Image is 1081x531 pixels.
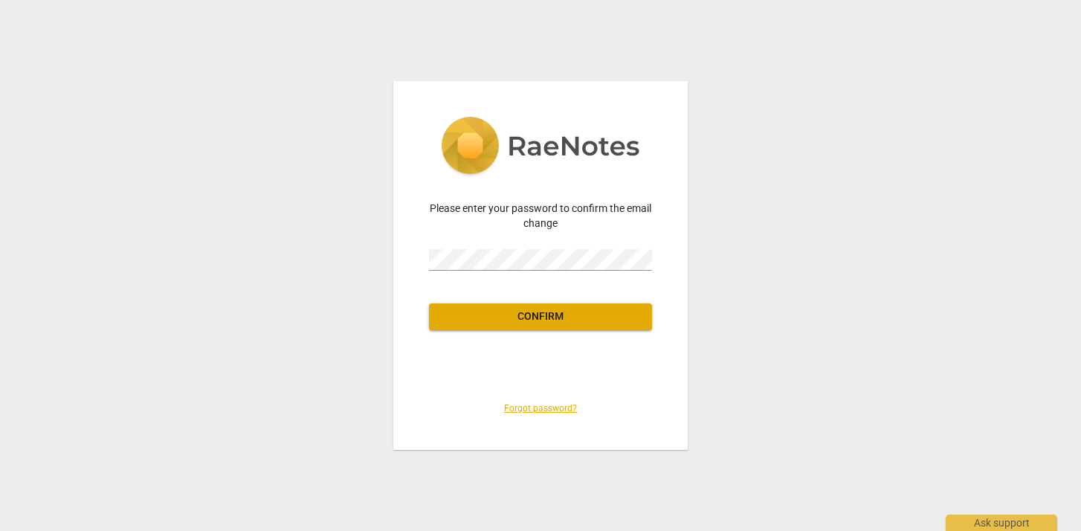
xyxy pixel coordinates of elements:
div: Ask support [946,515,1057,531]
button: Confirm [429,303,652,330]
span: Confirm [441,309,640,324]
img: 5ac2273c67554f335776073100b6d88f.svg [441,117,640,178]
p: Please enter your password to confirm the email change [429,201,652,231]
a: Forgot password? [504,403,577,413]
